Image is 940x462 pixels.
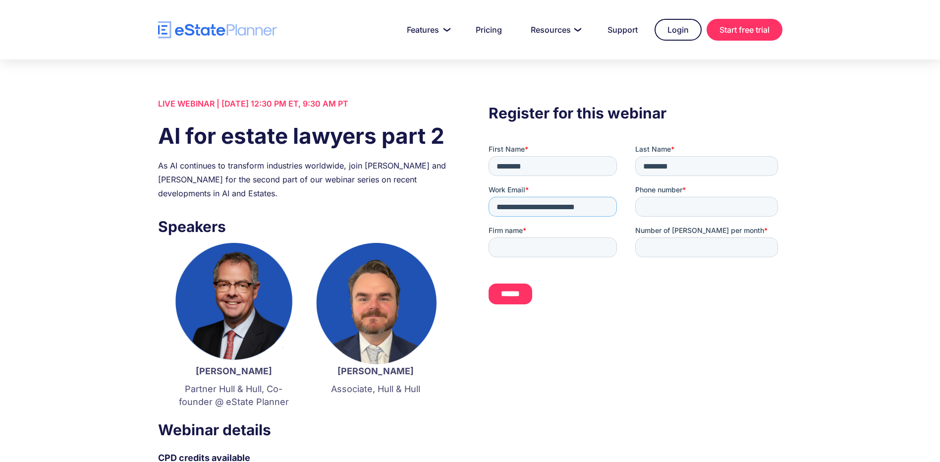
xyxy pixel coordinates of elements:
a: Resources [519,20,591,40]
a: Pricing [464,20,514,40]
iframe: Form 0 [489,144,782,313]
h3: Speakers [158,215,451,238]
h3: Register for this webinar [489,102,782,124]
p: Associate, Hull & Hull [315,383,437,396]
strong: [PERSON_NAME] [196,366,272,376]
h3: Webinar details [158,418,451,441]
a: Features [395,20,459,40]
div: As AI continues to transform industries worldwide, join [PERSON_NAME] and [PERSON_NAME] for the s... [158,159,451,200]
a: Start free trial [707,19,782,41]
p: Partner Hull & Hull, Co-founder @ eState Planner [173,383,295,408]
strong: [PERSON_NAME] [337,366,414,376]
h1: AI for estate lawyers part 2 [158,120,451,151]
a: Login [655,19,702,41]
a: home [158,21,277,39]
a: Support [596,20,650,40]
div: LIVE WEBINAR | [DATE] 12:30 PM ET, 9:30 AM PT [158,97,451,111]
